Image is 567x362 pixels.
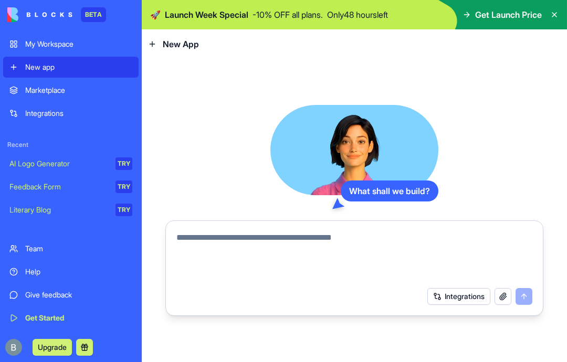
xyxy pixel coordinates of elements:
[3,34,139,55] a: My Workspace
[25,62,132,72] div: New app
[7,7,72,22] img: logo
[25,313,132,323] div: Get Started
[25,85,132,95] div: Marketplace
[253,8,323,21] p: - 10 % OFF all plans.
[25,108,132,119] div: Integrations
[165,8,248,21] span: Launch Week Special
[25,267,132,277] div: Help
[33,342,72,352] a: Upgrade
[9,182,108,192] div: Feedback Form
[115,157,132,170] div: TRY
[5,339,22,356] img: ACg8ocIJr6nTNq4rcxIOKfgPglw7_aM_6KKbnupn2nXtK5Uh1zjdow=s96-c
[475,8,542,21] span: Get Launch Price
[115,180,132,193] div: TRY
[327,8,388,21] p: Only 48 hours left
[33,339,72,356] button: Upgrade
[9,158,108,169] div: AI Logo Generator
[163,38,199,50] span: New App
[3,199,139,220] a: Literary BlogTRY
[3,57,139,78] a: New app
[3,238,139,259] a: Team
[25,243,132,254] div: Team
[25,290,132,300] div: Give feedback
[3,261,139,282] a: Help
[427,288,490,305] button: Integrations
[3,284,139,305] a: Give feedback
[3,80,139,101] a: Marketplace
[3,141,139,149] span: Recent
[25,39,132,49] div: My Workspace
[81,7,106,22] div: BETA
[7,7,106,22] a: BETA
[9,205,108,215] div: Literary Blog
[3,153,139,174] a: AI Logo GeneratorTRY
[341,180,438,201] div: What shall we build?
[3,176,139,197] a: Feedback FormTRY
[150,8,161,21] span: 🚀
[3,307,139,328] a: Get Started
[115,204,132,216] div: TRY
[3,103,139,124] a: Integrations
